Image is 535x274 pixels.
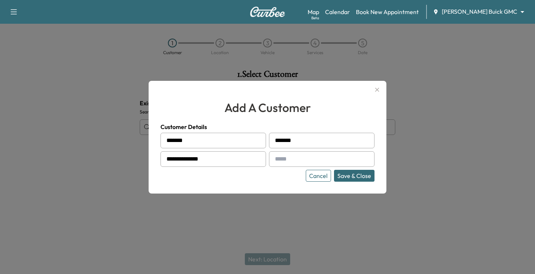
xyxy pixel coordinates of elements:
button: Cancel [306,170,331,182]
h4: Customer Details [160,122,374,131]
a: Calendar [325,7,350,16]
div: Beta [311,15,319,21]
span: [PERSON_NAME] Buick GMC [442,7,517,16]
a: MapBeta [308,7,319,16]
h2: add a customer [160,99,374,116]
a: Book New Appointment [356,7,419,16]
button: Save & Close [334,170,374,182]
img: Curbee Logo [250,7,285,17]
